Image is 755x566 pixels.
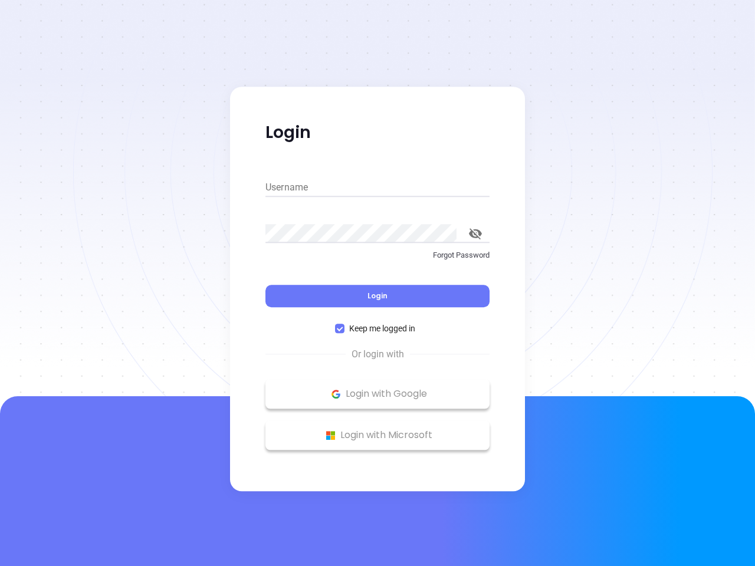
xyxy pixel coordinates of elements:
button: toggle password visibility [461,219,490,248]
a: Forgot Password [265,249,490,271]
p: Login [265,122,490,143]
button: Microsoft Logo Login with Microsoft [265,420,490,450]
span: Or login with [346,347,410,361]
img: Microsoft Logo [323,428,338,443]
img: Google Logo [329,387,343,402]
button: Google Logo Login with Google [265,379,490,409]
span: Login [367,291,388,301]
p: Forgot Password [265,249,490,261]
button: Login [265,285,490,307]
p: Login with Microsoft [271,426,484,444]
p: Login with Google [271,385,484,403]
span: Keep me logged in [344,322,420,335]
